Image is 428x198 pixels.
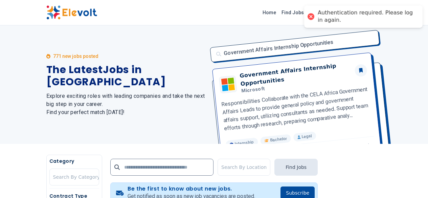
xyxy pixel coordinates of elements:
a: Find Jobs [279,7,307,18]
div: Authentication required. Please log in again. [318,9,416,24]
h4: Be the first to know about new jobs. [128,185,255,192]
p: 771 new jobs posted [53,53,98,60]
h1: The Latest Jobs in [GEOGRAPHIC_DATA] [46,64,206,88]
a: Home [260,7,279,18]
h5: Category [49,158,99,164]
h2: Explore exciting roles with leading companies and take the next big step in your career. Find you... [46,92,206,116]
img: Elevolt [46,5,97,20]
button: Find Jobs [274,159,318,176]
